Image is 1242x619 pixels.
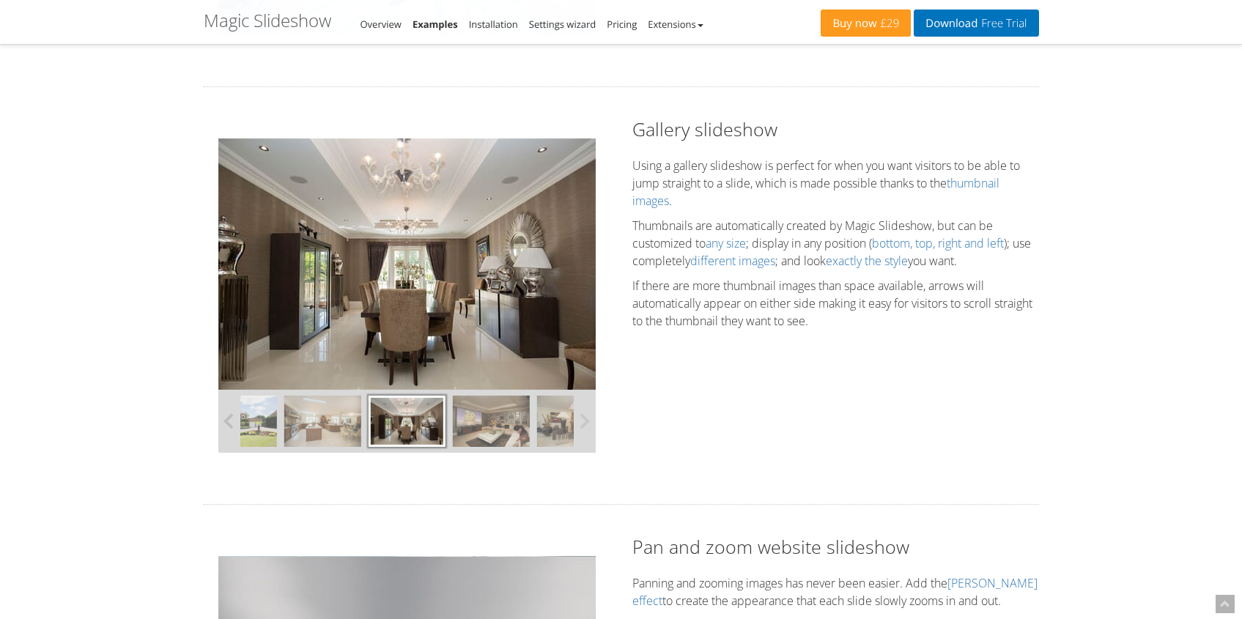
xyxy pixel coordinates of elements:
a: [PERSON_NAME] effect [632,575,1038,609]
a: DownloadFree Trial [914,10,1038,37]
p: If there are more thumbnail images than space available, arrows will automatically appear on eith... [632,277,1039,330]
a: Installation [469,18,518,31]
h2: Gallery slideshow [632,116,1039,142]
img: javascript-slideshow-08.jpg [537,396,614,447]
p: Panning and zooming images has never been easier. Add the to create the appearance that each slid... [632,574,1039,609]
a: different images [690,253,775,269]
a: Overview [361,18,402,31]
a: exactly the style [826,253,908,269]
a: thumbnail images [632,175,999,209]
a: bottom, top, right and left [872,235,1004,251]
a: Examples [413,18,458,31]
h1: Magic Slideshow [204,11,331,30]
a: any size [706,235,746,251]
img: javascript-slideshow-03.jpg [284,396,361,447]
img: javascript-slideshow-07.jpg [453,396,530,447]
img: javascript-slideshow-01.jpg [199,396,276,447]
a: Settings wizard [529,18,596,31]
a: Buy now£29 [821,10,911,37]
p: Thumbnails are automatically created by Magic Slideshow, but can be customized to ; display in an... [632,217,1039,270]
span: £29 [877,18,900,29]
a: Extensions [648,18,703,31]
h2: Pan and zoom website slideshow [632,534,1039,560]
a: Pricing [607,18,637,31]
span: Free Trial [977,18,1027,29]
img: Gallery slideshow example [218,138,596,390]
img: javascript-slideshow-04.jpg [368,396,445,447]
p: Using a gallery slideshow is perfect for when you want visitors to be able to jump straight to a ... [632,157,1039,210]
